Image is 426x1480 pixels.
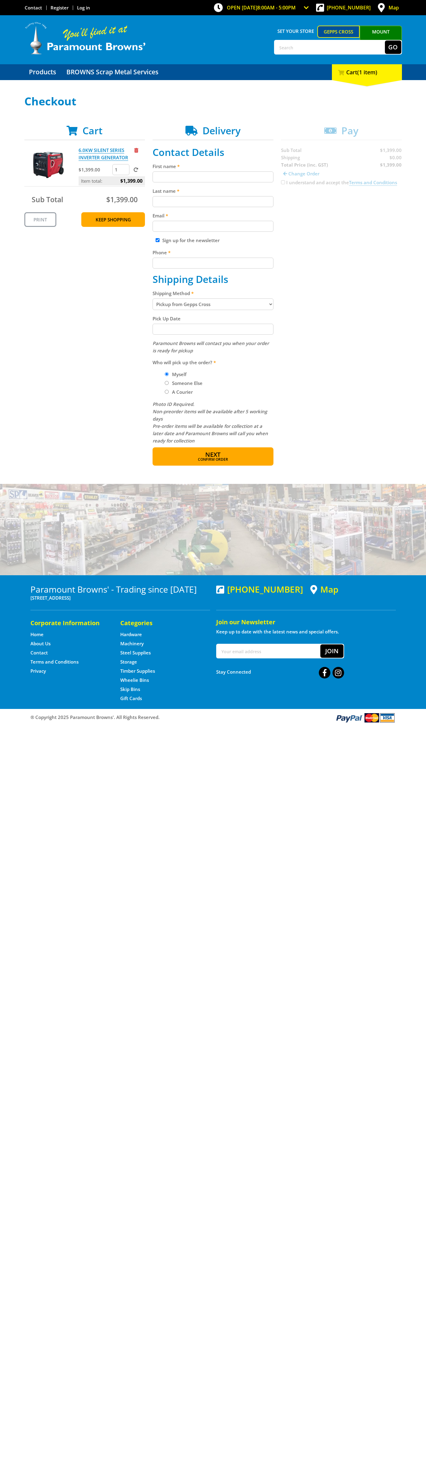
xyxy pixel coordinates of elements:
button: Go [385,41,401,54]
span: Next [205,450,220,459]
a: Go to the Contact page [30,650,48,656]
label: Someone Else [170,378,205,388]
div: Cart [332,64,402,80]
a: Go to the Products page [24,64,61,80]
a: Print [24,212,56,227]
em: Paramount Browns will contact you when your order is ready for pickup [153,340,269,354]
h2: Contact Details [153,146,273,158]
img: PayPal, Mastercard, Visa accepted [335,712,396,723]
a: Go to the registration page [51,5,69,11]
h3: Paramount Browns' - Trading since [DATE] [30,584,210,594]
button: Next Confirm order [153,447,273,466]
a: Go to the Contact page [25,5,42,11]
div: Stay Connected [216,664,344,679]
p: $1,399.00 [79,166,111,173]
input: Search [275,41,385,54]
a: Keep Shopping [81,212,145,227]
h2: Shipping Details [153,273,273,285]
a: Go to the Hardware page [120,631,142,638]
input: Please enter your email address. [153,221,273,232]
p: Keep up to date with the latest news and special offers. [216,628,396,635]
span: Delivery [202,124,241,137]
a: Go to the Gift Cards page [120,695,142,702]
label: Last name [153,187,273,195]
div: [PHONE_NUMBER] [216,584,303,594]
label: Myself [170,369,188,379]
p: [STREET_ADDRESS] [30,594,210,601]
input: Your email address [217,644,320,658]
div: ® Copyright 2025 Paramount Browns'. All Rights Reserved. [24,712,402,723]
img: Paramount Browns' [24,21,146,55]
a: Go to the Terms and Conditions page [30,659,79,665]
label: Phone [153,249,273,256]
input: Please enter your first name. [153,171,273,182]
label: Sign up for the newsletter [162,237,220,243]
label: Shipping Method [153,290,273,297]
span: $1,399.00 [106,195,138,204]
a: Go to the Privacy page [30,668,46,674]
a: Go to the Skip Bins page [120,686,140,692]
label: First name [153,163,273,170]
span: Sub Total [32,195,63,204]
input: Please select who will pick up the order. [165,390,169,394]
a: Log in [77,5,90,11]
label: Who will pick up the order? [153,359,273,366]
label: Pick Up Date [153,315,273,322]
a: Mount [PERSON_NAME] [360,26,402,49]
h1: Checkout [24,95,402,107]
a: Gepps Cross [317,26,360,38]
a: 6.0KW SILENT SERIES INVERTER GENERATOR [79,147,128,161]
input: Please select who will pick up the order. [165,381,169,385]
span: $1,399.00 [120,176,143,185]
a: Go to the Machinery page [120,640,144,647]
label: Email [153,212,273,219]
span: OPEN [DATE] [227,4,296,11]
a: Remove from cart [134,147,138,153]
a: Go to the Timber Supplies page [120,668,155,674]
span: Cart [83,124,103,137]
button: Join [320,644,343,658]
input: Please select a pick up date. [153,324,273,335]
span: Confirm order [166,458,260,461]
h5: Join our Newsletter [216,618,396,626]
em: Photo ID Required. Non-preorder items will be available after 5 working days Pre-order items will... [153,401,268,444]
input: Please enter your telephone number. [153,258,273,269]
img: 6.0KW SILENT SERIES INVERTER GENERATOR [30,146,67,183]
span: (1 item) [357,69,377,76]
span: Set your store [274,26,318,37]
p: Item total: [79,176,145,185]
label: A Courier [170,387,195,397]
a: Go to the Home page [30,631,44,638]
a: Go to the Storage page [120,659,137,665]
input: Please enter your last name. [153,196,273,207]
a: View a map of Gepps Cross location [310,584,338,594]
a: Go to the Wheelie Bins page [120,677,149,683]
h5: Corporate Information [30,619,108,627]
a: Go to the BROWNS Scrap Metal Services page [62,64,163,80]
select: Please select a shipping method. [153,298,273,310]
input: Please select who will pick up the order. [165,372,169,376]
a: Go to the Steel Supplies page [120,650,151,656]
a: Go to the About Us page [30,640,51,647]
h5: Categories [120,619,198,627]
span: 8:00am - 5:00pm [257,4,296,11]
